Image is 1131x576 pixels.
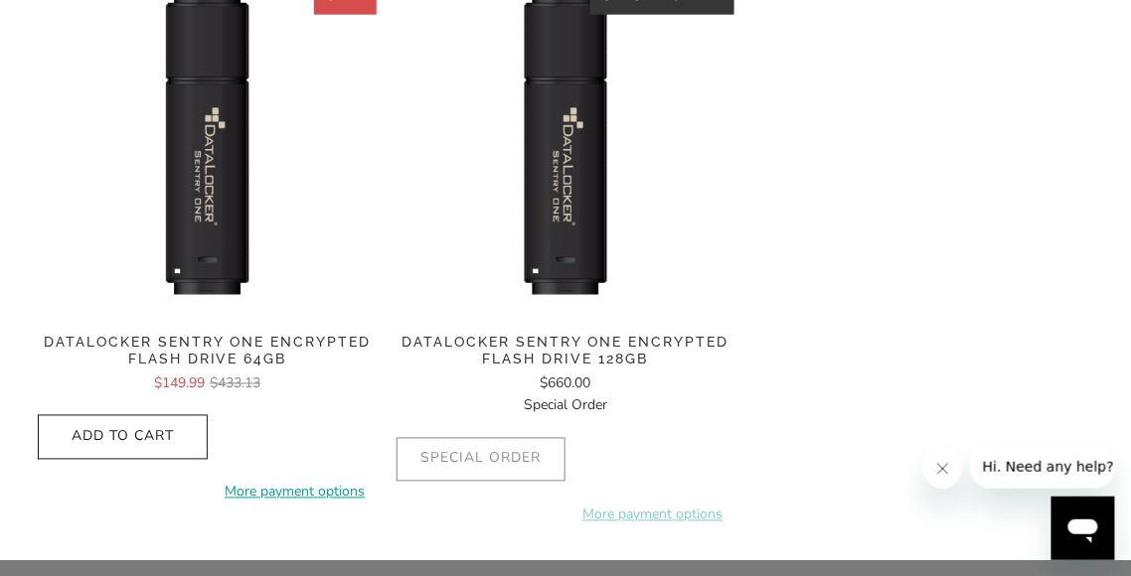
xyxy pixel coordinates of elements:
span: Datalocker Sentry One Encrypted Flash Drive 128GB [397,335,734,368]
span: $433.13 [210,374,260,393]
iframe: Close message [923,449,963,489]
a: More payment options [214,482,377,504]
a: Datalocker Sentry One Encrypted Flash Drive 64GB $149.99$433.13 [38,335,376,395]
button: Add to Cart [38,415,207,460]
a: Datalocker Sentry One Encrypted Flash Drive 128GB $660.00Special Order [397,335,734,417]
iframe: Button to launch messaging window [1051,497,1115,560]
span: Datalocker Sentry One Encrypted Flash Drive 64GB [38,335,376,368]
span: $660.00 [540,374,590,393]
span: Special Order [524,396,607,415]
span: $149.99 [154,374,205,393]
span: Add to Cart [59,429,186,446]
iframe: Message from company [971,445,1115,489]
